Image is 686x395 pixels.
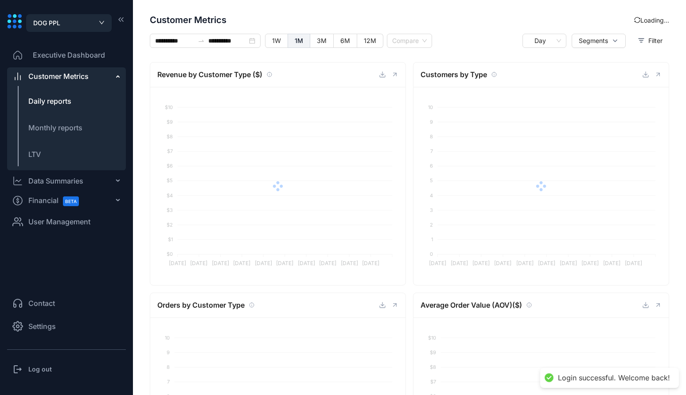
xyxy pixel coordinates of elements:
[421,69,487,80] span: Customers by Type
[33,18,60,28] span: DOG PPL
[28,321,56,332] span: Settings
[28,216,90,227] span: User Management
[648,36,663,46] span: Filter
[558,373,670,383] div: Login successful. Welcome back!
[295,37,303,44] span: 1M
[421,300,522,311] span: Average Order Value (AOV)($)
[150,13,634,27] span: Customer Metrics
[633,16,641,24] span: sync
[28,123,82,132] span: Monthly reports
[198,37,205,44] span: swap-right
[157,300,245,311] span: Orders by Customer Type
[340,37,350,44] span: 6M
[528,34,561,47] span: Day
[28,176,83,186] div: Data Summaries
[579,36,608,46] span: Segments
[198,37,205,44] span: to
[33,50,105,60] span: Executive Dashboard
[634,16,669,25] div: Loading...
[364,37,376,44] span: 12M
[63,196,79,206] span: BETA
[28,191,87,211] span: Financial
[631,34,669,48] button: Filter
[272,37,281,44] span: 1W
[572,34,626,48] button: Segments
[157,69,262,80] span: Revenue by Customer Type ($)
[99,20,105,25] span: down
[26,14,112,32] button: DOG PPL
[28,365,52,374] h3: Log out
[317,37,327,44] span: 3M
[28,71,89,82] div: Customer Metrics
[28,97,71,106] span: Daily reports
[28,150,41,159] span: LTV
[28,298,55,309] span: Contact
